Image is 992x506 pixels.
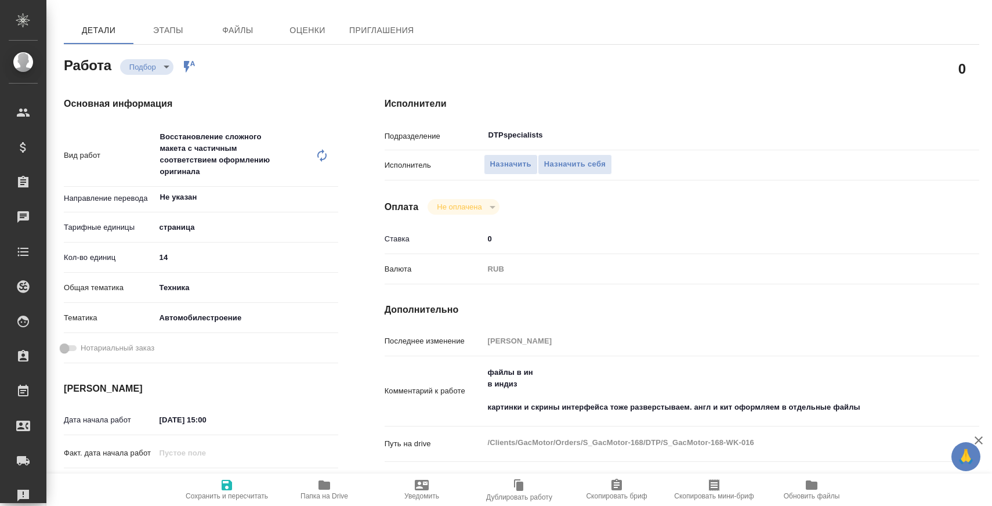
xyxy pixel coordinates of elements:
[64,447,155,459] p: Факт. дата начала работ
[924,134,926,136] button: Open
[64,193,155,204] p: Направление перевода
[958,59,966,78] h2: 0
[484,154,538,175] button: Назначить
[64,382,338,396] h4: [PERSON_NAME]
[385,385,484,397] p: Комментарий к работе
[120,59,173,75] div: Подбор
[486,493,552,501] span: Дублировать работу
[763,474,860,506] button: Обновить файлы
[385,335,484,347] p: Последнее изменение
[155,444,257,461] input: Пустое поле
[332,196,334,198] button: Open
[956,444,976,469] span: 🙏
[64,312,155,324] p: Тематика
[586,492,647,500] span: Скопировать бриф
[64,414,155,426] p: Дата начала работ
[385,200,419,214] h4: Оплата
[385,97,979,111] h4: Исполнители
[784,492,840,500] span: Обновить файлы
[385,303,979,317] h4: Дополнительно
[484,363,930,417] textarea: файлы в ин в индиз картинки и скрины интерфейса тоже разверстываем. англ и кит оформляем в отдель...
[71,23,126,38] span: Детали
[385,160,484,171] p: Исполнитель
[484,259,930,279] div: RUB
[155,218,338,237] div: страница
[301,492,348,500] span: Папка на Drive
[385,438,484,450] p: Путь на drive
[674,492,754,500] span: Скопировать мини-бриф
[64,97,338,111] h4: Основная информация
[64,282,155,294] p: Общая тематика
[404,492,439,500] span: Уведомить
[428,199,499,215] div: Подбор
[568,474,665,506] button: Скопировать бриф
[64,54,111,75] h2: Работа
[155,278,338,298] div: Техника
[64,252,155,263] p: Кол-во единиц
[484,230,930,247] input: ✎ Введи что-нибудь
[126,62,160,72] button: Подбор
[385,263,484,275] p: Валюта
[490,158,531,171] span: Назначить
[276,474,373,506] button: Папка на Drive
[81,342,154,354] span: Нотариальный заказ
[951,442,980,471] button: 🙏
[140,23,196,38] span: Этапы
[665,474,763,506] button: Скопировать мини-бриф
[484,332,930,349] input: Пустое поле
[186,492,268,500] span: Сохранить и пересчитать
[280,23,335,38] span: Оценки
[349,23,414,38] span: Приглашения
[178,474,276,506] button: Сохранить и пересчитать
[538,154,612,175] button: Назначить себя
[470,474,568,506] button: Дублировать работу
[385,131,484,142] p: Подразделение
[155,308,338,328] div: Автомобилестроение
[210,23,266,38] span: Файлы
[484,433,930,453] textarea: /Clients/GacMotor/Orders/S_GacMotor-168/DTP/S_GacMotor-168-WK-016
[373,474,470,506] button: Уведомить
[64,222,155,233] p: Тарифные единицы
[385,233,484,245] p: Ставка
[155,411,257,428] input: ✎ Введи что-нибудь
[544,158,606,171] span: Назначить себя
[433,202,485,212] button: Не оплачена
[155,249,338,266] input: ✎ Введи что-нибудь
[64,150,155,161] p: Вид работ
